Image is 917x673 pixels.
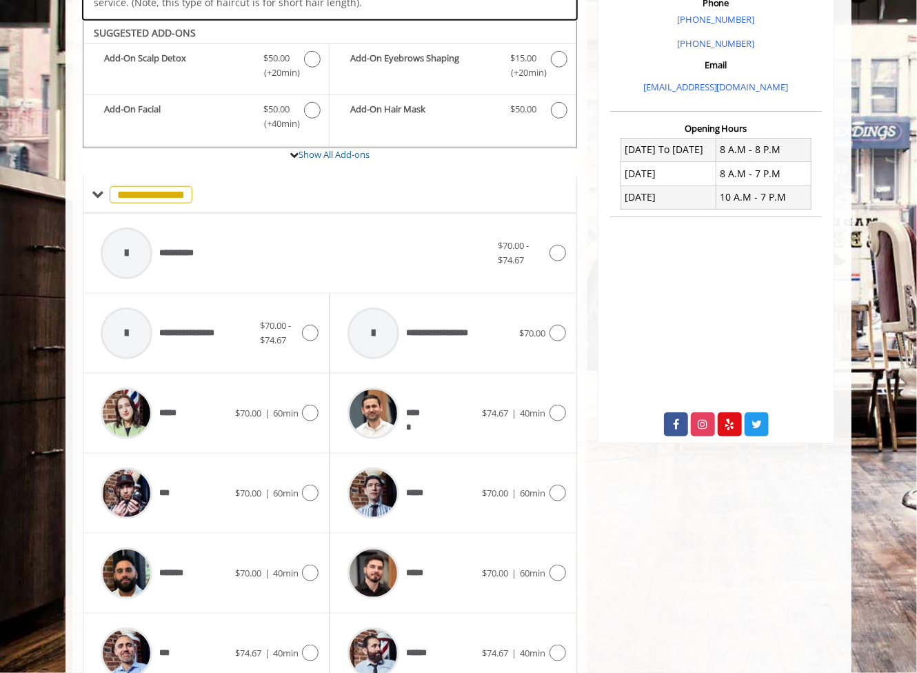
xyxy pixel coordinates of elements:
[614,60,818,70] h3: Email
[256,66,297,80] span: (+20min )
[260,319,291,346] span: $70.00 - $74.67
[483,647,509,659] span: $74.67
[521,487,546,499] span: 60min
[104,51,250,80] b: Add-On Scalp Detox
[512,407,517,419] span: |
[716,185,811,209] td: 10 A.M - 7 P.M
[273,407,299,419] span: 60min
[83,20,577,148] div: The Made Man Haircut And Beard Trim Add-onS
[511,102,537,117] span: $50.00
[90,102,322,134] label: Add-On Facial
[512,567,517,579] span: |
[483,407,509,419] span: $74.67
[643,81,789,93] a: [EMAIL_ADDRESS][DOMAIN_NAME]
[235,567,261,579] span: $70.00
[350,102,496,119] b: Add-On Hair Mask
[263,51,290,66] span: $50.00
[235,487,261,499] span: $70.00
[263,102,290,117] span: $50.00
[235,647,261,659] span: $74.67
[336,51,569,83] label: Add-On Eyebrows Shaping
[521,567,546,579] span: 60min
[521,647,546,659] span: 40min
[512,647,517,659] span: |
[273,487,299,499] span: 60min
[94,26,196,39] b: SUGGESTED ADD-ONS
[350,51,496,80] b: Add-On Eyebrows Shaping
[256,117,297,131] span: (+40min )
[677,37,755,50] a: [PHONE_NUMBER]
[483,487,509,499] span: $70.00
[235,407,261,419] span: $70.00
[483,567,509,579] span: $70.00
[677,13,755,26] a: [PHONE_NUMBER]
[521,407,546,419] span: 40min
[90,51,322,83] label: Add-On Scalp Detox
[498,239,529,266] span: $70.00 - $74.67
[265,407,270,419] span: |
[520,327,546,339] span: $70.00
[265,647,270,659] span: |
[716,162,811,185] td: 8 A.M - 7 P.M
[503,66,544,80] span: (+20min )
[273,567,299,579] span: 40min
[716,138,811,161] td: 8 A.M - 8 P.M
[512,487,517,499] span: |
[621,185,716,209] td: [DATE]
[299,148,370,161] a: Show All Add-ons
[610,123,822,133] h3: Opening Hours
[336,102,569,122] label: Add-On Hair Mask
[265,487,270,499] span: |
[273,647,299,659] span: 40min
[621,162,716,185] td: [DATE]
[265,567,270,579] span: |
[511,51,537,66] span: $15.00
[621,138,716,161] td: [DATE] To [DATE]
[104,102,250,131] b: Add-On Facial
